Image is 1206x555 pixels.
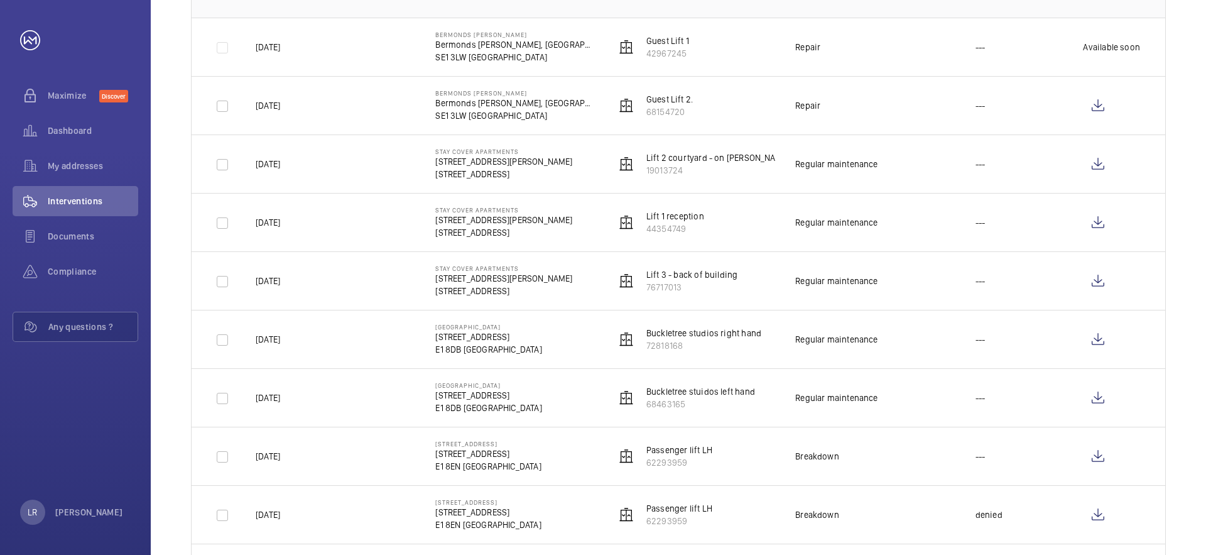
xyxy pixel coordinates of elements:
[619,215,634,230] img: elevator.svg
[795,216,877,229] div: Regular maintenance
[646,35,689,47] p: Guest Lift 1
[48,124,138,137] span: Dashboard
[435,51,595,63] p: SE1 3LW [GEOGRAPHIC_DATA]
[435,168,572,180] p: [STREET_ADDRESS]
[435,285,572,297] p: [STREET_ADDRESS]
[646,385,755,398] p: Buckletree stuidos left hand
[435,506,541,519] p: [STREET_ADDRESS]
[619,157,634,172] img: elevator.svg
[256,216,280,229] p: [DATE]
[646,515,712,527] p: 62293959
[435,323,541,331] p: [GEOGRAPHIC_DATA]
[48,265,138,278] span: Compliance
[646,151,932,164] p: Lift 2 courtyard - on [PERSON_NAME][GEOGRAPHIC_DATA][PERSON_NAME]
[646,502,712,515] p: Passenger lift LH
[646,47,689,60] p: 42967245
[256,275,280,287] p: [DATE]
[619,273,634,288] img: elevator.svg
[435,31,595,38] p: Bermonds [PERSON_NAME]
[795,41,820,53] div: Repair
[256,450,280,463] p: [DATE]
[619,507,634,522] img: elevator.svg
[646,106,693,118] p: 68154720
[435,402,541,414] p: E1 8DB [GEOGRAPHIC_DATA]
[435,382,541,389] p: [GEOGRAPHIC_DATA]
[795,508,839,521] div: Breakdown
[435,214,572,226] p: [STREET_ADDRESS][PERSON_NAME]
[256,41,280,53] p: [DATE]
[646,93,693,106] p: Guest Lift 2.
[619,332,634,347] img: elevator.svg
[975,158,986,170] p: ---
[795,333,877,346] div: Regular maintenance
[435,226,572,239] p: [STREET_ADDRESS]
[435,460,541,473] p: E1 8EN [GEOGRAPHIC_DATA]
[975,99,986,112] p: ---
[975,275,986,287] p: ---
[619,449,634,464] img: elevator.svg
[256,392,280,404] p: [DATE]
[435,343,541,356] p: E1 8DB [GEOGRAPHIC_DATA]
[55,506,123,519] p: [PERSON_NAME]
[975,41,986,53] p: ---
[646,223,704,235] p: 44354749
[646,456,712,469] p: 62293959
[619,390,634,405] img: elevator.svg
[795,392,877,404] div: Regular maintenance
[435,272,572,285] p: [STREET_ADDRESS][PERSON_NAME]
[435,331,541,343] p: [STREET_ADDRESS]
[435,155,572,168] p: [STREET_ADDRESS][PERSON_NAME]
[435,265,572,272] p: Stay Cover apartments
[975,392,986,404] p: ---
[256,99,280,112] p: [DATE]
[975,508,1002,521] p: denied
[435,89,595,97] p: Bermonds [PERSON_NAME]
[48,89,99,102] span: Maximize
[646,268,738,281] p: Lift 3 - back of building
[646,398,755,410] p: 68463165
[795,99,820,112] div: Repair
[435,97,595,109] p: Bermonds [PERSON_NAME], [GEOGRAPHIC_DATA]
[435,38,595,51] p: Bermonds [PERSON_NAME], [GEOGRAPHIC_DATA]
[435,519,541,531] p: E1 8EN [GEOGRAPHIC_DATA]
[646,281,738,294] p: 76717013
[795,275,877,287] div: Regular maintenance
[646,444,712,456] p: Passenger lift LH
[795,450,839,463] div: Breakdown
[646,327,761,339] p: Buckletree studios right hand
[435,498,541,506] p: [STREET_ADDRESS]
[48,321,138,333] span: Any questions ?
[256,508,280,521] p: [DATE]
[619,98,634,113] img: elevator.svg
[795,158,877,170] div: Regular maintenance
[48,160,138,172] span: My addresses
[435,109,595,122] p: SE1 3LW [GEOGRAPHIC_DATA]
[99,90,128,102] span: Discover
[435,448,541,460] p: [STREET_ADDRESS]
[48,230,138,243] span: Documents
[435,206,572,214] p: Stay Cover apartments
[975,333,986,346] p: ---
[975,216,986,229] p: ---
[619,40,634,55] img: elevator.svg
[48,195,138,207] span: Interventions
[646,164,932,177] p: 19013724
[646,210,704,223] p: Lift 1 reception
[646,339,761,352] p: 72818168
[435,389,541,402] p: [STREET_ADDRESS]
[975,450,986,463] p: ---
[28,506,37,519] p: LR
[256,333,280,346] p: [DATE]
[435,440,541,448] p: [STREET_ADDRESS]
[435,148,572,155] p: Stay Cover apartments
[1083,41,1140,53] p: Available soon
[256,158,280,170] p: [DATE]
